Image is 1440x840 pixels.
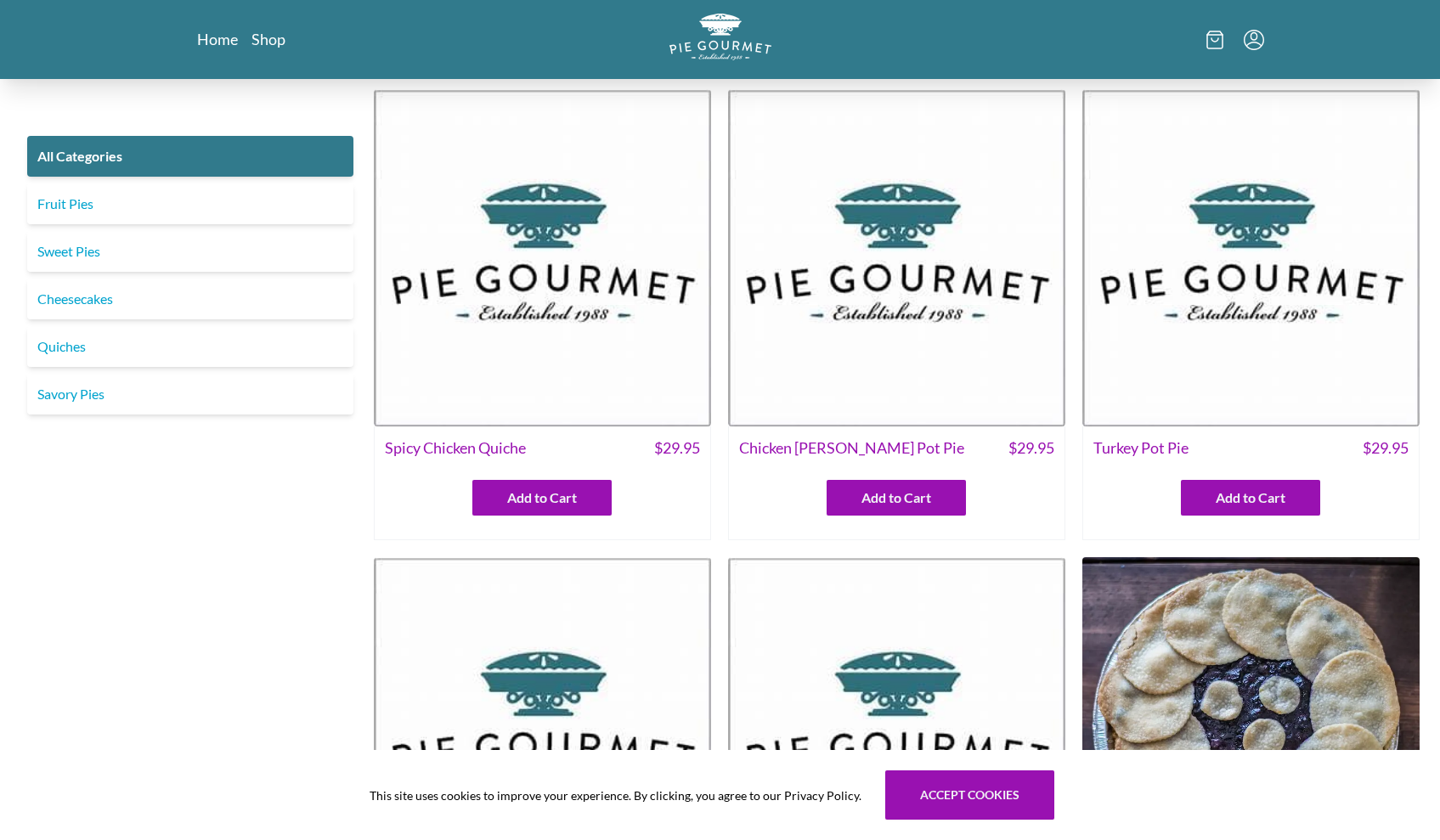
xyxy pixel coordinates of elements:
a: Shop [251,29,285,49]
span: Add to Cart [861,488,931,508]
a: Home [197,29,238,49]
span: $ 29.95 [1008,437,1054,459]
span: This site uses cookies to improve your experience. By clicking, you agree to our Privacy Policy. [370,786,861,804]
button: Accept cookies [885,770,1054,820]
span: $ 29.95 [1363,437,1409,459]
button: Add to Cart [1181,480,1320,516]
span: Add to Cart [507,488,577,508]
button: Add to Cart [472,480,612,516]
span: Spicy Chicken Quiche [385,437,526,459]
span: Chicken [PERSON_NAME] Pot Pie [739,437,964,459]
a: Sweet Pies [27,231,353,272]
button: Add to Cart [827,480,966,516]
img: Chicken Curry Pot Pie [728,89,1065,426]
button: Menu [1244,30,1264,50]
img: Turkey Pot Pie [1082,89,1420,426]
a: Quiches [27,326,353,367]
a: All Categories [27,136,353,177]
img: Spicy Chicken Quiche [374,89,711,426]
a: Fruit Pies [27,183,353,224]
span: Turkey Pot Pie [1093,437,1189,459]
span: $ 29.95 [654,437,700,459]
span: Add to Cart [1216,488,1285,508]
a: Logo [669,14,771,65]
a: Cheesecakes [27,279,353,319]
img: logo [669,14,771,60]
a: Savory Pies [27,374,353,414]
